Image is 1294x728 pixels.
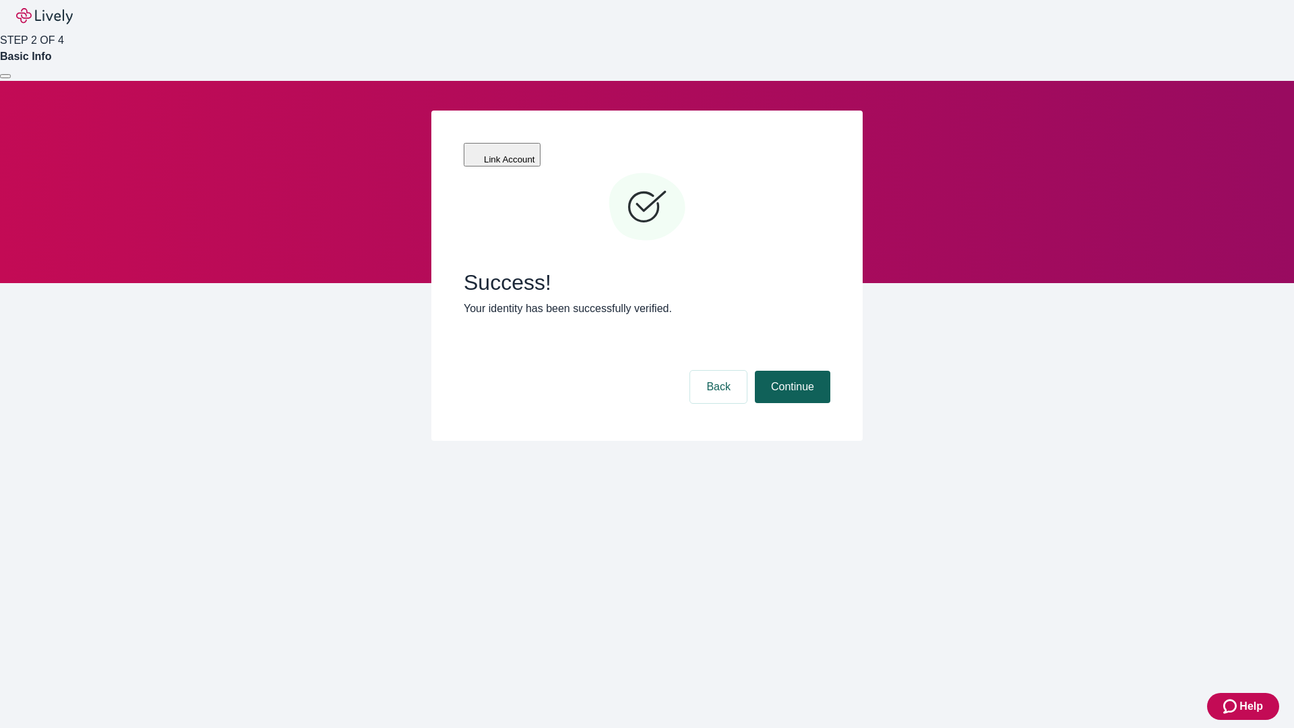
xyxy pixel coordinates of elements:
button: Continue [755,371,830,403]
span: Success! [464,270,830,295]
button: Zendesk support iconHelp [1207,693,1279,720]
span: Help [1239,698,1263,715]
img: Lively [16,8,73,24]
button: Link Account [464,143,541,166]
button: Back [690,371,747,403]
svg: Checkmark icon [607,167,687,248]
svg: Zendesk support icon [1223,698,1239,715]
p: Your identity has been successfully verified. [464,301,830,317]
